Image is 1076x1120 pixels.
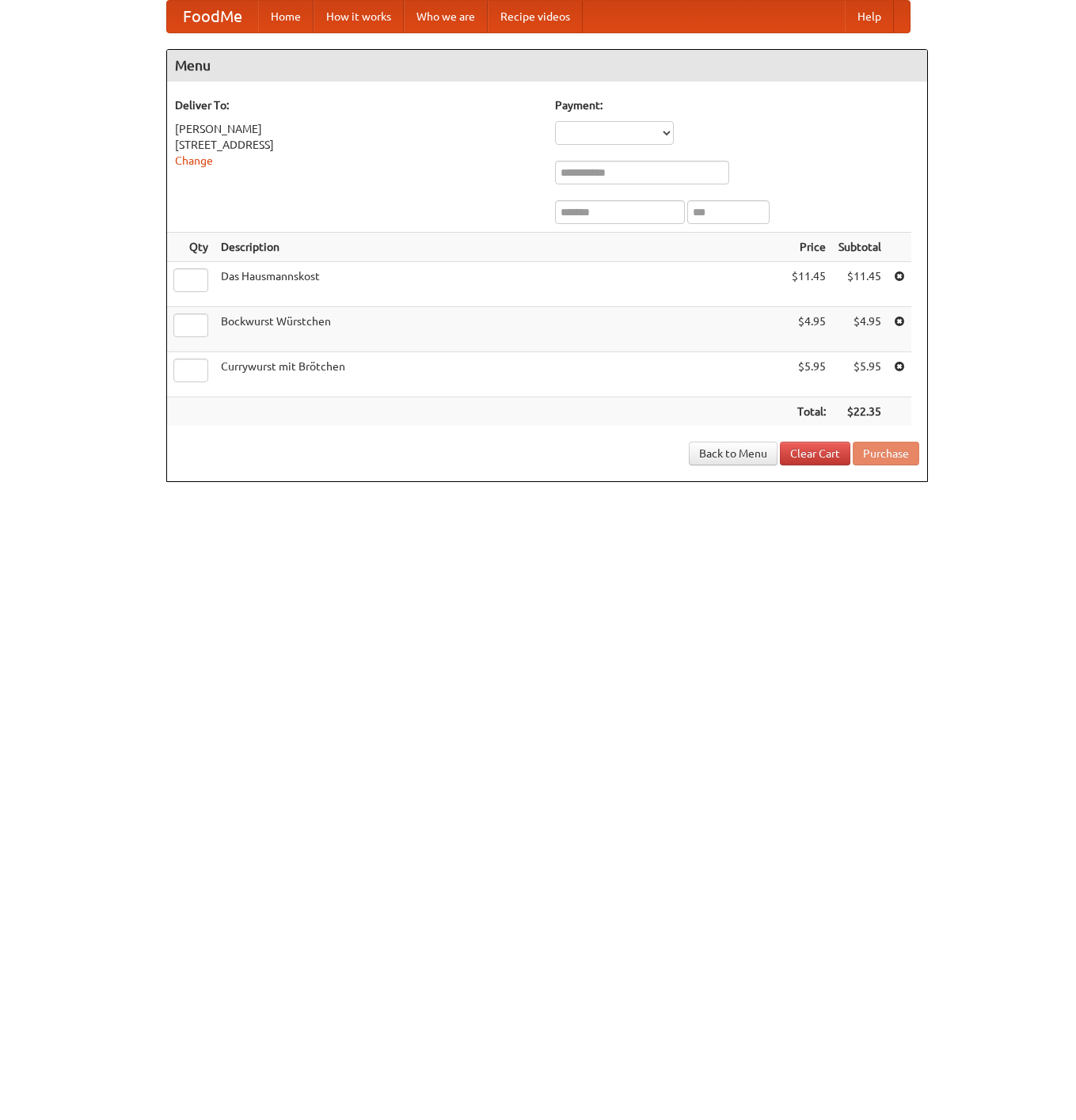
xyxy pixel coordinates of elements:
[832,262,888,307] td: $11.45
[832,352,888,397] td: $5.95
[167,233,215,262] th: Qty
[258,1,314,32] a: Home
[785,233,832,262] th: Price
[175,97,539,113] h5: Deliver To:
[785,262,832,307] td: $11.45
[175,137,539,153] div: [STREET_ADDRESS]
[832,397,888,427] th: $22.35
[780,442,850,465] a: Clear Cart
[845,1,894,32] a: Help
[853,442,919,465] button: Purchase
[215,307,785,352] td: Bockwurst Würstchen
[167,50,927,82] h4: Menu
[175,121,539,137] div: [PERSON_NAME]
[832,307,888,352] td: $4.95
[167,1,258,32] a: FoodMe
[314,1,404,32] a: How it works
[215,262,785,307] td: Das Hausmannskost
[488,1,583,32] a: Recipe videos
[785,397,832,427] th: Total:
[215,352,785,397] td: Currywurst mit Brötchen
[785,352,832,397] td: $5.95
[689,442,778,465] a: Back to Menu
[785,307,832,352] td: $4.95
[215,233,785,262] th: Description
[555,97,919,113] h5: Payment:
[404,1,488,32] a: Who we are
[175,154,213,167] a: Change
[832,233,888,262] th: Subtotal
